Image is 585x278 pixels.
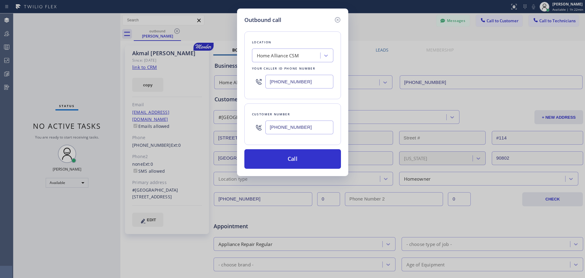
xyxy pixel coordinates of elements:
[252,111,333,117] div: Customer number
[265,121,333,134] input: (123) 456-7890
[252,39,333,45] div: Location
[265,75,333,88] input: (123) 456-7890
[244,149,341,169] button: Call
[252,65,333,72] div: Your caller id phone number
[257,52,299,59] div: Home Alliance CSM
[244,16,281,24] h5: Outbound call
